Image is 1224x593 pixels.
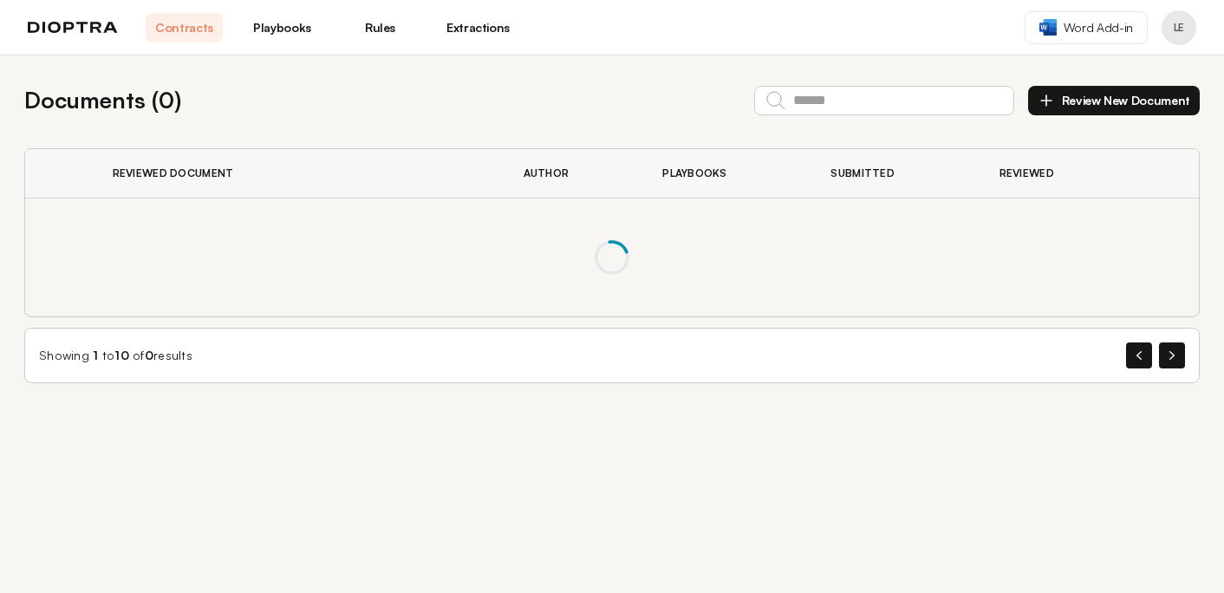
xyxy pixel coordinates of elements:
[979,149,1133,199] th: Reviewed
[641,149,810,199] th: Playbooks
[146,13,223,42] a: Contracts
[439,13,517,42] a: Extractions
[114,348,129,362] span: 10
[1064,19,1133,36] span: Word Add-in
[244,13,321,42] a: Playbooks
[24,83,181,117] h2: Documents ( 0 )
[93,348,98,362] span: 1
[1025,11,1148,44] a: Word Add-in
[39,347,192,364] div: Showing to of results
[342,13,419,42] a: Rules
[1159,342,1185,368] button: Next
[92,149,503,199] th: Reviewed Document
[28,22,118,34] img: logo
[1162,10,1196,45] button: Profile menu
[810,149,978,199] th: Submitted
[503,149,642,199] th: Author
[595,240,629,275] span: Loading
[1126,342,1152,368] button: Previous
[145,348,153,362] span: 0
[1028,86,1200,115] button: Review New Document
[1039,19,1057,36] img: word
